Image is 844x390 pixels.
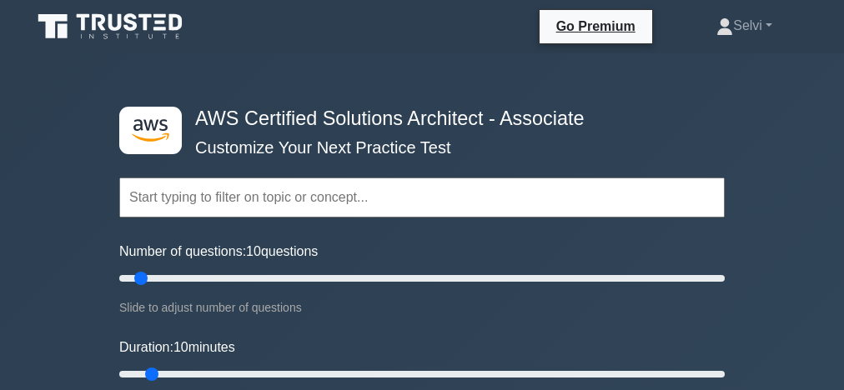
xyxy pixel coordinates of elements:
[188,107,643,130] h4: AWS Certified Solutions Architect - Associate
[246,244,261,258] span: 10
[119,242,318,262] label: Number of questions: questions
[119,177,725,217] input: Start typing to filter on topic or concept...
[173,340,188,354] span: 10
[119,337,235,357] label: Duration: minutes
[546,16,646,37] a: Go Premium
[119,297,725,317] div: Slide to adjust number of questions
[676,9,812,42] a: Selvi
